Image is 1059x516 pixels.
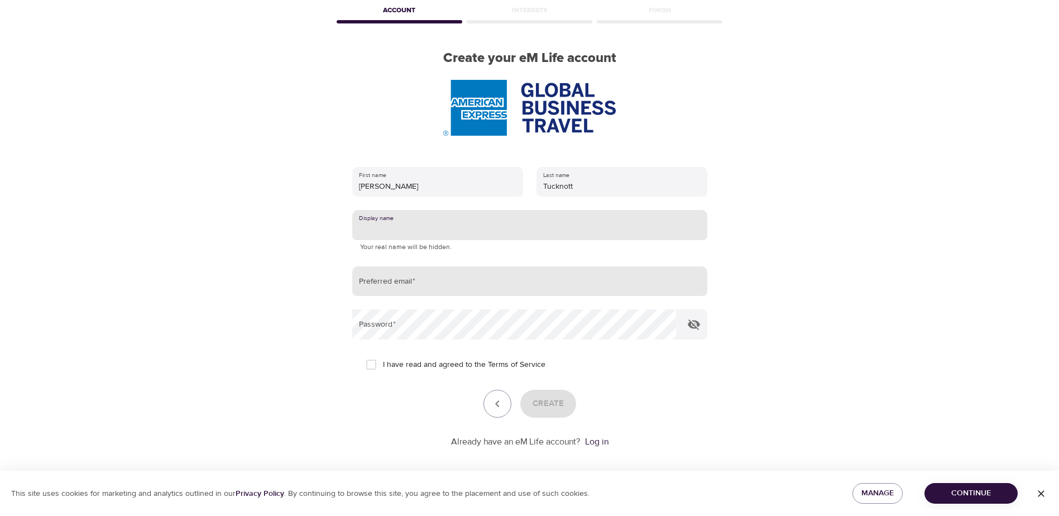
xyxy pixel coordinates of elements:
[933,486,1009,500] span: Continue
[852,483,903,504] button: Manage
[861,486,894,500] span: Manage
[334,50,725,66] h2: Create your eM Life account
[360,242,699,253] p: Your real name will be hidden.
[488,359,545,371] a: Terms of Service
[383,359,545,371] span: I have read and agreed to the
[443,80,615,136] img: AmEx%20GBT%20logo.png
[451,436,581,448] p: Already have an eM Life account?
[585,436,608,447] a: Log in
[924,483,1018,504] button: Continue
[236,489,284,499] a: Privacy Policy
